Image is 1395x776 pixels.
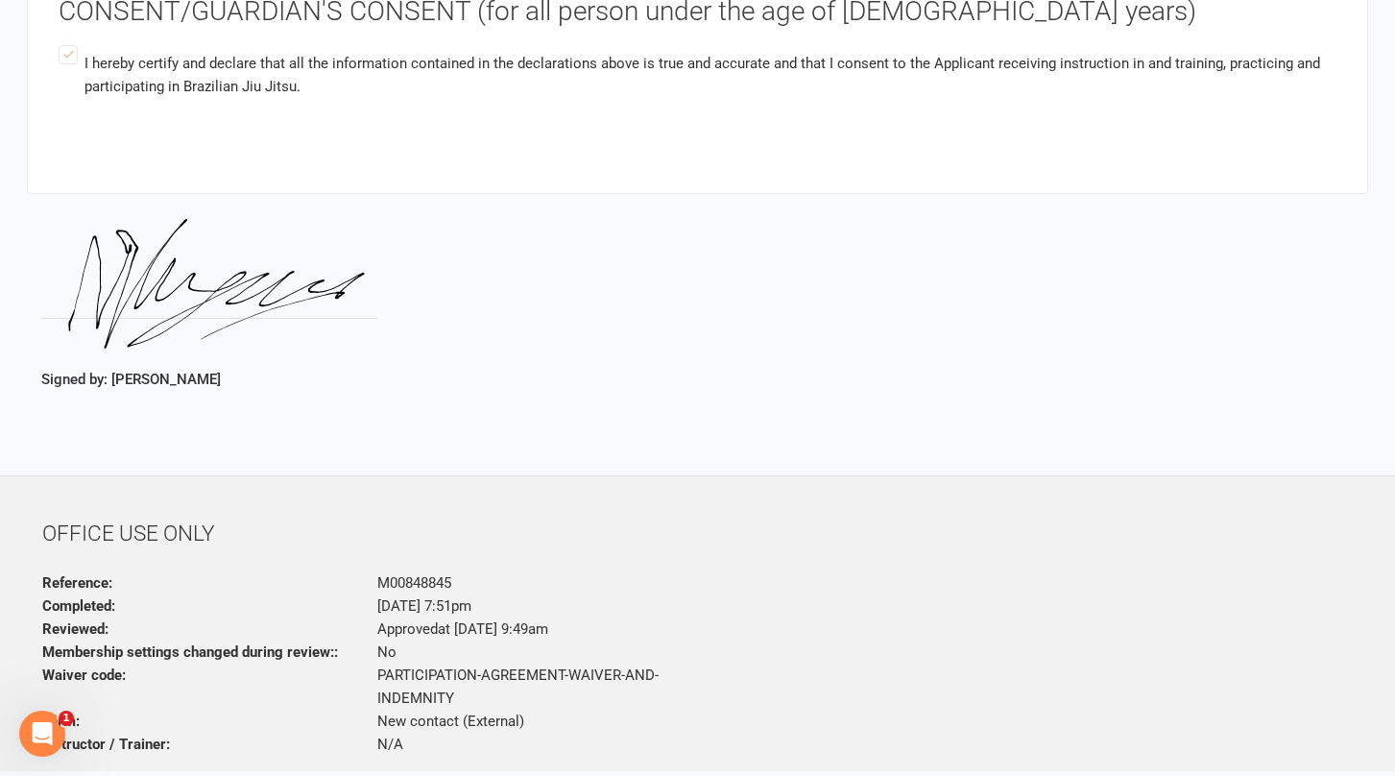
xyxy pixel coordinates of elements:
[28,571,363,594] strong: Reference:
[438,620,548,638] span: at [DATE] 9:49am
[363,571,698,594] p: M00848845
[28,710,363,733] strong: Form:
[363,710,698,733] p: New contact (External)
[28,664,363,687] strong: Waiver code:
[28,618,363,641] strong: Reviewed:
[84,52,1336,98] p: I hereby certify and declare that all the information contained in the declarations above is true...
[42,519,1353,549] div: OFFICE USE ONLY
[363,618,698,641] p: Approved
[41,217,377,361] img: image1692093111.png
[28,594,363,618] strong: Completed:
[363,594,698,618] p: [DATE] 7:51pm
[363,664,698,710] p: PARTICIPATION-AGREEMENT-WAIVER-AND-INDEMNITY
[363,641,698,664] p: No
[28,641,363,664] strong: Membership settings changed during review::
[28,733,363,756] strong: Instructor / Trainer:
[363,733,698,756] p: N/A
[41,368,221,391] label: Signed by: [PERSON_NAME]
[19,711,65,757] iframe: Intercom live chat
[59,711,74,726] span: 1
